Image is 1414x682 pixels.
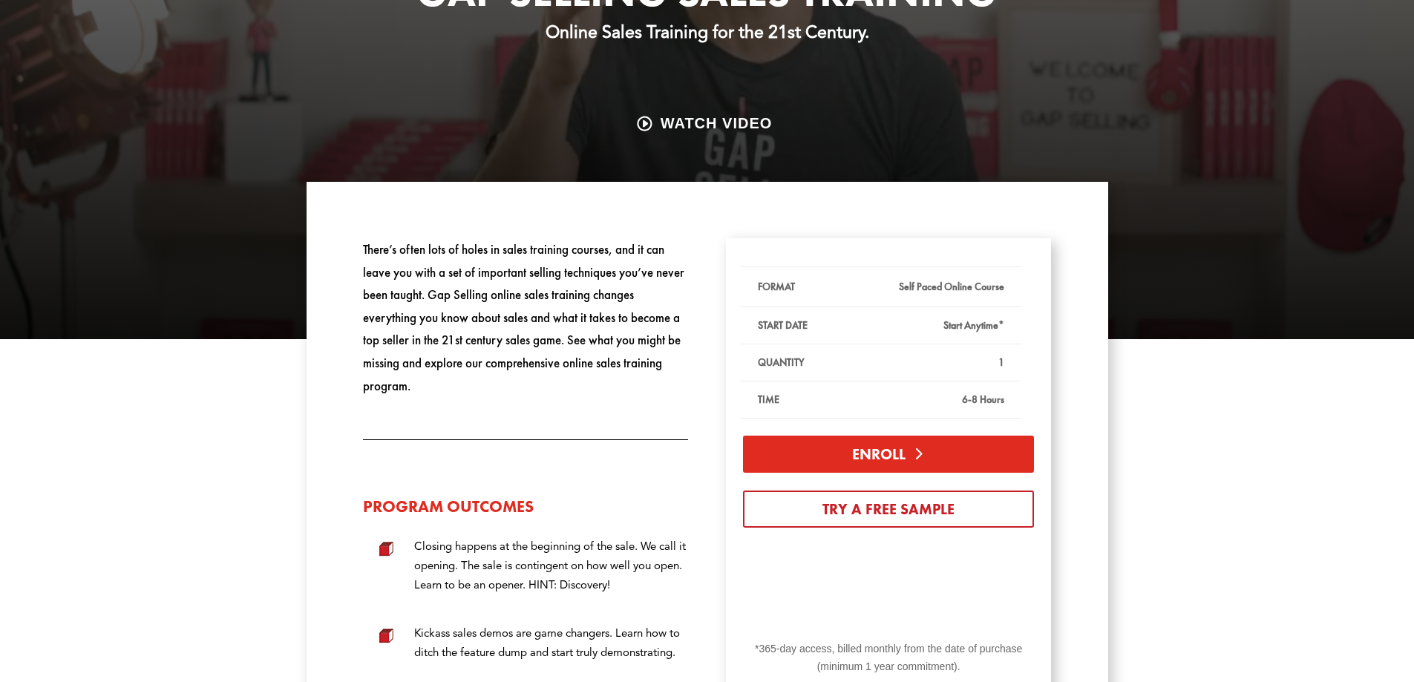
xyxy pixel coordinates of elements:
[625,109,790,137] a: watch video
[758,393,779,406] strong: TIME
[758,318,808,332] strong: START DATE
[363,499,688,522] h3: Program Outcomes
[962,393,1004,406] strong: 6-8 Hours
[743,436,1034,473] a: Enroll
[740,640,1037,676] p: *365-day access, billed monthly from the date of purchase (minimum 1 year commitment).
[998,355,1004,369] strong: 1
[758,280,795,293] strong: FORMAT
[758,355,805,369] strong: QUANTITY
[373,623,688,662] li: Kickass sales demos are game changers. Learn how to ditch the feature dump and start truly demons...
[363,238,688,397] p: There’s often lots of holes in sales training courses, and it can leave you with a set of importa...
[373,537,688,594] li: Closing happens at the beginning of the sale. We call it opening. The sale is contingent on how w...
[943,318,1004,332] strong: Start Anytime*
[899,280,1004,293] strong: Self Paced Online Course
[307,20,1108,44] p: Online Sales Training for the 21st Century.
[743,491,1034,528] a: Try A Free Sample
